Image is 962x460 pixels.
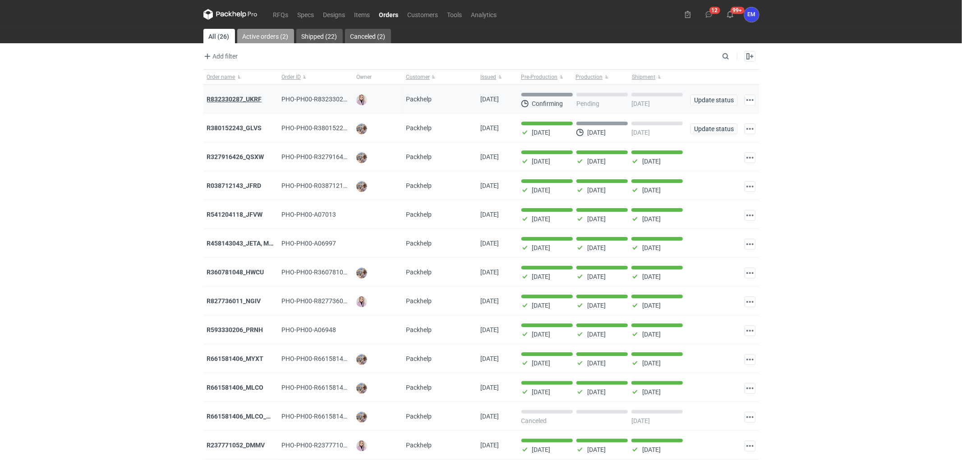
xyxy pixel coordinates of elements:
[207,240,282,247] strong: R458143043_JETA, MOCP
[356,181,367,192] img: Michał Palasek
[207,297,261,305] a: R827736011_NGIV
[406,211,432,218] span: Packhelp
[532,446,551,453] p: [DATE]
[481,182,499,189] span: 18/07/2025
[207,269,264,276] a: R360781048_HWCU
[745,268,755,278] button: Actions
[723,7,737,22] button: 99+
[406,297,432,305] span: Packhelp
[296,29,343,43] a: Shipped (22)
[695,126,733,132] span: Update status
[587,446,606,453] p: [DATE]
[744,7,759,22] div: Ewelina Macek
[207,182,262,189] strong: R038712143_JFRD
[745,325,755,336] button: Actions
[207,73,235,81] span: Order name
[281,96,369,103] span: PHO-PH00-R832330287_UKRF
[356,383,367,394] img: Michał Palasek
[532,187,551,194] p: [DATE]
[281,153,371,160] span: PHO-PH00-R327916426_QSXW
[207,355,264,362] strong: R661581406_MYXT
[269,9,293,20] a: RFQs
[532,273,551,280] p: [DATE]
[281,442,372,449] span: PHO-PH00-R237771052_DMMV
[481,413,499,420] span: 06/06/2025
[695,97,733,103] span: Update status
[745,441,755,451] button: Actions
[207,384,264,391] a: R661581406_MLCO
[642,388,661,396] p: [DATE]
[356,354,367,365] img: Michał Palasek
[281,297,368,305] span: PHO-PH00-R827736011_NGIV
[207,124,262,132] strong: R380152243_GLVS
[406,355,432,362] span: Packhelp
[521,73,558,81] span: Pre-Production
[518,70,574,84] button: Pre-Production
[278,70,353,84] button: Order ID
[576,100,599,107] p: Pending
[207,96,262,103] a: R832330287_UKRF
[356,123,367,134] img: Michał Palasek
[745,354,755,365] button: Actions
[642,158,661,165] p: [DATE]
[281,124,368,132] span: PHO-PH00-R380152243_GLVS
[281,384,371,391] span: PHO-PH00-R661581406_MLCO
[481,355,499,362] span: 06/06/2025
[481,240,499,247] span: 10/07/2025
[587,158,606,165] p: [DATE]
[642,244,661,251] p: [DATE]
[207,413,284,420] a: R661581406_MLCO_MYXT
[481,384,499,391] span: 06/06/2025
[587,331,606,338] p: [DATE]
[521,417,547,424] p: Canceled
[203,9,258,20] svg: Packhelp Pro
[631,100,650,107] p: [DATE]
[745,123,755,134] button: Actions
[356,95,367,105] img: Klaudia Wiśniewska
[481,269,499,276] span: 08/07/2025
[375,9,403,20] a: Orders
[631,129,650,136] p: [DATE]
[745,95,755,105] button: Actions
[202,51,238,62] span: Add filter
[532,129,551,136] p: [DATE]
[481,326,499,333] span: 24/06/2025
[481,73,497,81] span: Issued
[356,73,372,81] span: Owner
[481,442,499,449] span: 19/05/2025
[587,273,606,280] p: [DATE]
[281,355,370,362] span: PHO-PH00-R661581406_MYXT
[406,124,432,132] span: Packhelp
[281,240,336,247] span: PHO-PH00-A06997
[642,360,661,367] p: [DATE]
[293,9,319,20] a: Specs
[356,152,367,163] img: Michał Palasek
[281,326,336,333] span: PHO-PH00-A06948
[467,9,502,20] a: Analytics
[631,70,687,84] button: Shipment
[532,388,551,396] p: [DATE]
[481,211,499,218] span: 18/07/2025
[207,211,263,218] a: R541204118_JFVW
[207,326,263,333] a: R593330206_PRNH
[532,215,551,223] p: [DATE]
[345,29,391,43] a: Canceled (2)
[745,210,755,221] button: Actions
[745,412,755,423] button: Actions
[203,70,278,84] button: Order name
[532,244,551,251] p: [DATE]
[745,383,755,394] button: Actions
[477,70,518,84] button: Issued
[406,269,432,276] span: Packhelp
[406,384,432,391] span: Packhelp
[532,158,551,165] p: [DATE]
[631,417,650,424] p: [DATE]
[207,153,264,160] strong: R327916426_QSXW
[532,331,551,338] p: [DATE]
[281,182,368,189] span: PHO-PH00-R038712143_JFRD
